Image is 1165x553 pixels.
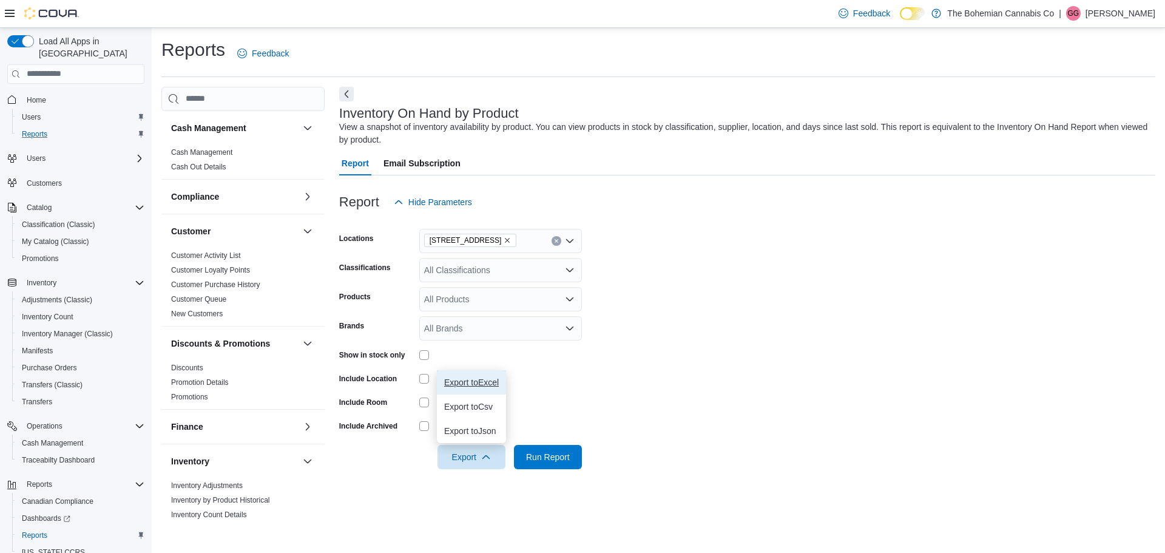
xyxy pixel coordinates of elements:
[171,392,208,402] span: Promotions
[1068,6,1079,21] span: GG
[2,418,149,435] button: Operations
[12,291,149,308] button: Adjustments (Classic)
[437,370,506,395] button: Export toExcel
[22,200,144,215] span: Catalog
[22,276,61,290] button: Inventory
[339,292,371,302] label: Products
[27,178,62,188] span: Customers
[12,452,149,469] button: Traceabilty Dashboard
[300,454,315,469] button: Inventory
[339,421,397,431] label: Include Archived
[339,234,374,243] label: Locations
[12,359,149,376] button: Purchase Orders
[12,325,149,342] button: Inventory Manager (Classic)
[171,251,241,260] span: Customer Activity List
[171,191,298,203] button: Compliance
[430,234,502,246] span: [STREET_ADDRESS]
[1066,6,1081,21] div: Givar Gilani
[300,419,315,434] button: Finance
[947,6,1054,21] p: The Bohemian Cannabis Co
[22,220,95,229] span: Classification (Classic)
[17,453,144,467] span: Traceabilty Dashboard
[1059,6,1061,21] p: |
[17,528,52,543] a: Reports
[171,496,270,504] a: Inventory by Product Historical
[17,436,88,450] a: Cash Management
[444,402,499,412] span: Export to Csv
[565,324,575,333] button: Open list of options
[2,91,149,109] button: Home
[171,310,223,318] a: New Customers
[17,494,144,509] span: Canadian Compliance
[27,203,52,212] span: Catalog
[171,294,226,304] span: Customer Queue
[2,150,149,167] button: Users
[17,251,64,266] a: Promotions
[171,280,260,289] a: Customer Purchase History
[171,338,298,350] button: Discounts & Promotions
[171,122,246,134] h3: Cash Management
[22,329,113,339] span: Inventory Manager (Classic)
[300,189,315,204] button: Compliance
[12,126,149,143] button: Reports
[252,47,289,59] span: Feedback
[27,154,46,163] span: Users
[12,233,149,250] button: My Catalog (Classic)
[339,374,397,384] label: Include Location
[445,445,498,469] span: Export
[171,225,298,237] button: Customer
[339,398,387,407] label: Include Room
[12,376,149,393] button: Transfers (Classic)
[17,234,94,249] a: My Catalog (Classic)
[17,511,144,526] span: Dashboards
[171,378,229,387] a: Promotion Details
[17,234,144,249] span: My Catalog (Classic)
[22,151,50,166] button: Users
[339,195,379,209] h3: Report
[22,419,67,433] button: Operations
[12,342,149,359] button: Manifests
[526,451,570,463] span: Run Report
[22,254,59,263] span: Promotions
[171,525,272,534] a: Inventory On Hand by Package
[27,278,56,288] span: Inventory
[17,217,144,232] span: Classification (Classic)
[27,421,62,431] span: Operations
[27,480,52,489] span: Reports
[171,191,219,203] h3: Compliance
[22,363,77,373] span: Purchase Orders
[565,294,575,304] button: Open list of options
[22,455,95,465] span: Traceabilty Dashboard
[514,445,582,469] button: Run Report
[22,514,70,523] span: Dashboards
[22,200,56,215] button: Catalog
[34,35,144,59] span: Load All Apps in [GEOGRAPHIC_DATA]
[22,477,144,492] span: Reports
[17,395,57,409] a: Transfers
[22,151,144,166] span: Users
[17,251,144,266] span: Promotions
[17,494,98,509] a: Canadian Compliance
[17,361,144,375] span: Purchase Orders
[22,397,52,407] span: Transfers
[17,378,87,392] a: Transfers (Classic)
[22,312,73,322] span: Inventory Count
[12,109,149,126] button: Users
[22,380,83,390] span: Transfers (Classic)
[17,293,144,307] span: Adjustments (Classic)
[12,216,149,233] button: Classification (Classic)
[383,151,461,175] span: Email Subscription
[171,122,298,134] button: Cash Management
[22,477,57,492] button: Reports
[171,148,232,157] span: Cash Management
[22,176,67,191] a: Customers
[12,250,149,267] button: Promotions
[161,361,325,409] div: Discounts & Promotions
[161,248,325,326] div: Customer
[22,93,51,107] a: Home
[17,310,144,324] span: Inventory Count
[2,476,149,493] button: Reports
